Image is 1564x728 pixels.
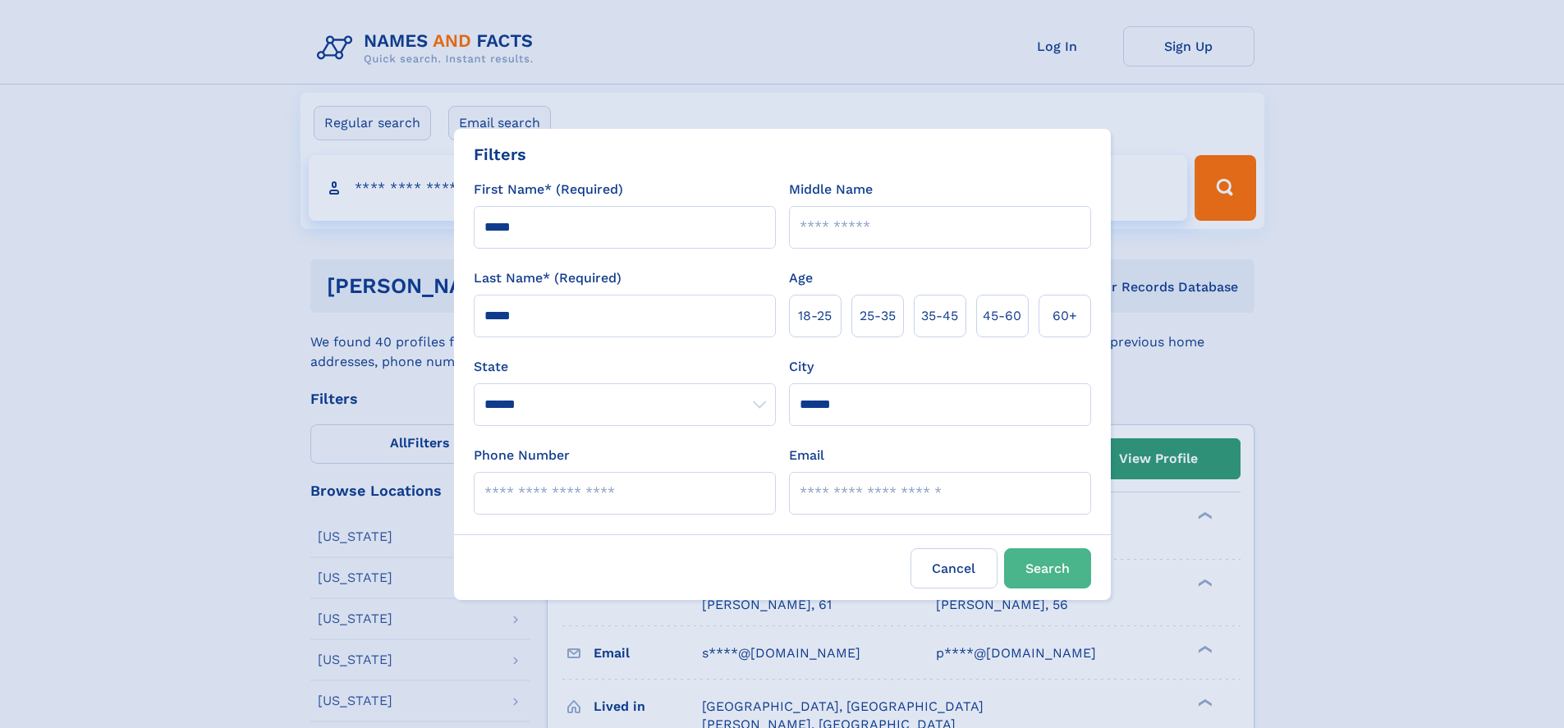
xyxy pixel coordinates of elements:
span: 25‑35 [860,306,896,326]
span: 45‑60 [983,306,1021,326]
button: Search [1004,548,1091,588]
label: Email [789,446,824,465]
label: Age [789,268,813,288]
span: 18‑25 [798,306,832,326]
label: First Name* (Required) [474,180,623,199]
label: Phone Number [474,446,570,465]
label: Middle Name [789,180,873,199]
label: State [474,357,776,377]
span: 60+ [1053,306,1077,326]
label: Last Name* (Required) [474,268,621,288]
label: City [789,357,814,377]
span: 35‑45 [921,306,958,326]
label: Cancel [910,548,998,588]
div: Filters [474,142,526,167]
